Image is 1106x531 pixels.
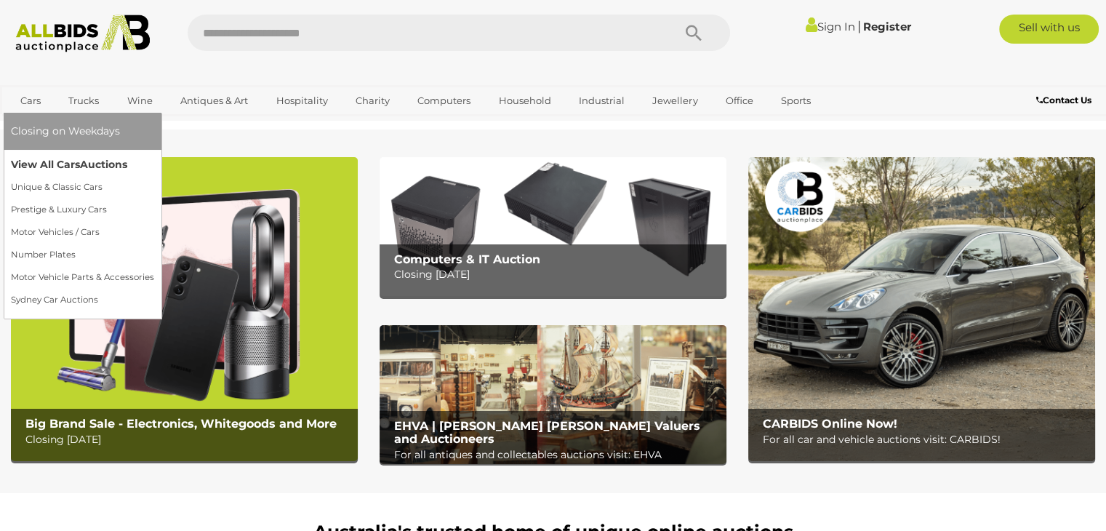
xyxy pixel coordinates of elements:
a: Antiques & Art [171,89,257,113]
b: Big Brand Sale - Electronics, Whitegoods and More [25,417,337,431]
a: Computers & IT Auction Computers & IT Auction Closing [DATE] [380,157,726,296]
a: Contact Us [1036,92,1095,108]
a: Hospitality [267,89,337,113]
a: Household [489,89,561,113]
a: Trucks [59,89,108,113]
a: Computers [408,89,480,113]
p: Closing [DATE] [394,265,719,284]
a: Sign In [805,20,854,33]
p: For all car and vehicle auctions visit: CARBIDS! [763,431,1088,449]
img: Allbids.com.au [8,15,158,52]
img: CARBIDS Online Now! [748,157,1095,461]
img: Big Brand Sale - Electronics, Whitegoods and More [11,157,358,461]
a: Charity [346,89,399,113]
img: EHVA | Evans Hastings Valuers and Auctioneers [380,325,726,464]
b: Computers & IT Auction [394,252,540,266]
p: For all antiques and collectables auctions visit: EHVA [394,446,719,464]
a: CARBIDS Online Now! CARBIDS Online Now! For all car and vehicle auctions visit: CARBIDS! [748,157,1095,461]
a: Cars [11,89,50,113]
a: Sports [772,89,820,113]
a: Sell with us [999,15,1099,44]
a: Register [862,20,910,33]
span: | [857,18,860,34]
a: Jewellery [643,89,707,113]
button: Search [657,15,730,51]
img: Computers & IT Auction [380,157,726,296]
b: CARBIDS Online Now! [763,417,897,431]
p: Closing [DATE] [25,431,350,449]
b: EHVA | [PERSON_NAME] [PERSON_NAME] Valuers and Auctioneers [394,419,700,446]
b: Contact Us [1036,95,1091,105]
a: Office [716,89,763,113]
a: Wine [118,89,162,113]
a: Big Brand Sale - Electronics, Whitegoods and More Big Brand Sale - Electronics, Whitegoods and Mo... [11,157,358,461]
a: Industrial [569,89,634,113]
a: EHVA | Evans Hastings Valuers and Auctioneers EHVA | [PERSON_NAME] [PERSON_NAME] Valuers and Auct... [380,325,726,464]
